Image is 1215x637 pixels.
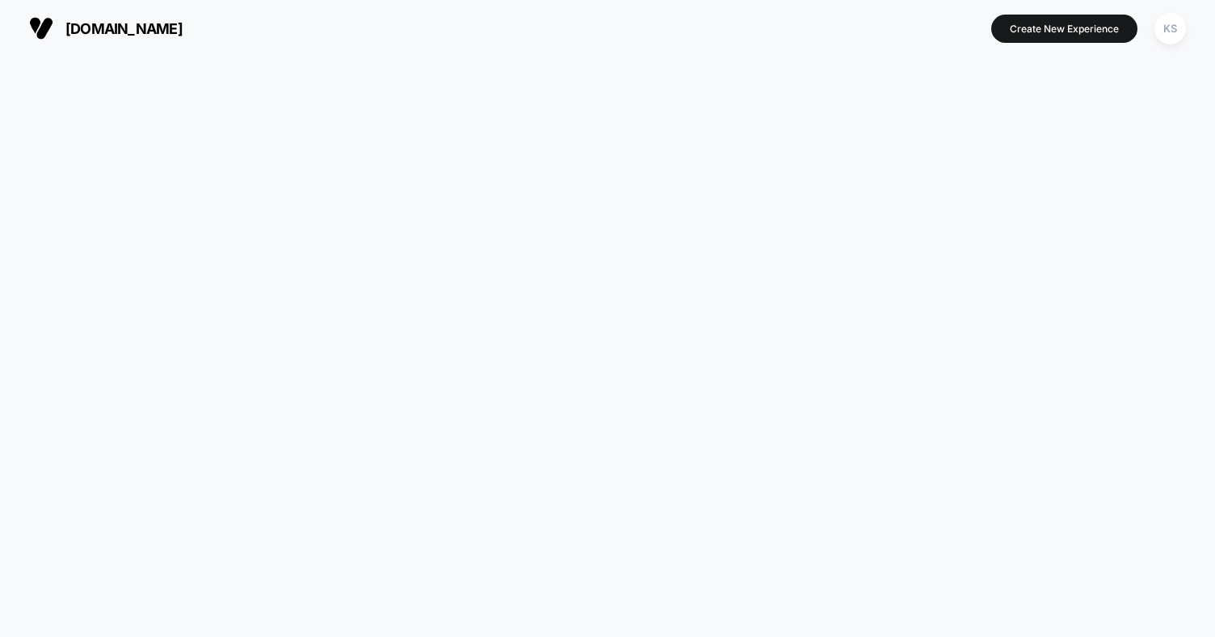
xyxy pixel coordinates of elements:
[1150,12,1191,45] button: KS
[1154,13,1186,44] div: KS
[29,16,53,40] img: Visually logo
[65,20,183,37] span: [DOMAIN_NAME]
[991,15,1137,43] button: Create New Experience
[24,15,187,41] button: [DOMAIN_NAME]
